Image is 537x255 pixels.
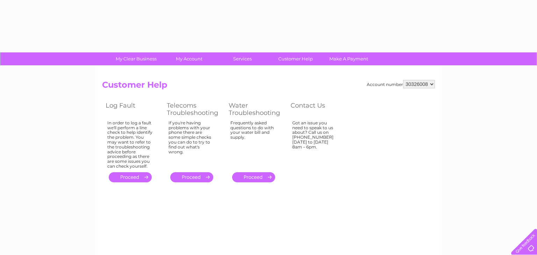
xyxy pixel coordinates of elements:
div: In order to log a fault we'll perform a line check to help identify the problem. You may want to ... [107,121,153,169]
div: Account number [367,80,435,88]
a: Customer Help [267,52,324,65]
a: . [232,172,275,182]
a: My Account [160,52,218,65]
a: Make A Payment [320,52,378,65]
th: Water Troubleshooting [225,100,287,118]
h2: Customer Help [102,80,435,93]
th: Telecoms Troubleshooting [163,100,225,118]
div: Got an issue you need to speak to us about? Call us on [PHONE_NUMBER] [DATE] to [DATE] 8am – 6pm. [292,121,338,166]
a: Services [214,52,271,65]
th: Log Fault [102,100,163,118]
th: Contact Us [287,100,348,118]
a: . [109,172,152,182]
a: . [170,172,213,182]
div: Frequently asked questions to do with your water bill and supply. [230,121,277,166]
div: If you're having problems with your phone there are some simple checks you can do to try to find ... [169,121,215,166]
a: My Clear Business [107,52,165,65]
